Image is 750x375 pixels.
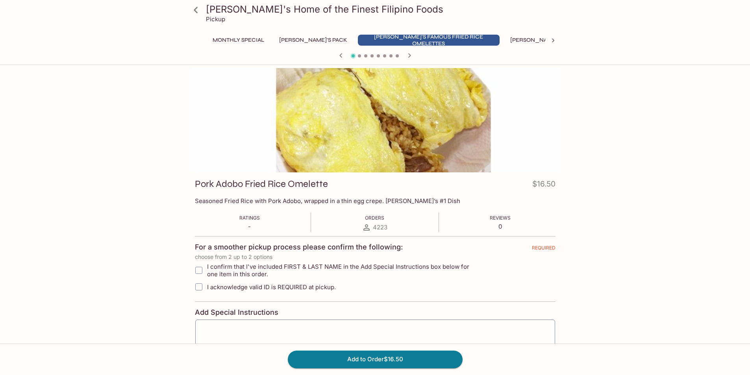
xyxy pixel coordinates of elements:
[189,68,561,172] div: Pork Adobo Fried Rice Omelette
[207,263,480,278] span: I confirm that I've included FIRST & LAST NAME in the Add Special Instructions box below for one ...
[506,35,606,46] button: [PERSON_NAME]'s Mixed Plates
[532,245,556,254] span: REQUIRED
[195,308,556,317] h4: Add Special Instructions
[206,15,225,23] p: Pickup
[195,178,328,190] h3: Pork Adobo Fried Rice Omelette
[206,3,558,15] h3: [PERSON_NAME]'s Home of the Finest Filipino Foods
[490,215,511,221] span: Reviews
[288,351,463,368] button: Add to Order$16.50
[195,254,556,260] p: choose from 2 up to 2 options
[239,223,260,230] p: -
[195,243,403,251] h4: For a smoother pickup process please confirm the following:
[208,35,269,46] button: Monthly Special
[239,215,260,221] span: Ratings
[373,224,387,231] span: 4223
[490,223,511,230] p: 0
[532,178,556,193] h4: $16.50
[365,215,384,221] span: Orders
[275,35,352,46] button: [PERSON_NAME]'s Pack
[207,283,336,291] span: I acknowledge valid ID is REQUIRED at pickup.
[358,35,500,46] button: [PERSON_NAME]'s Famous Fried Rice Omelettes
[195,197,556,205] p: Seasoned Fried Rice with Pork Adobo, wrapped in a thin egg crepe. [PERSON_NAME]’s #1 Dish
